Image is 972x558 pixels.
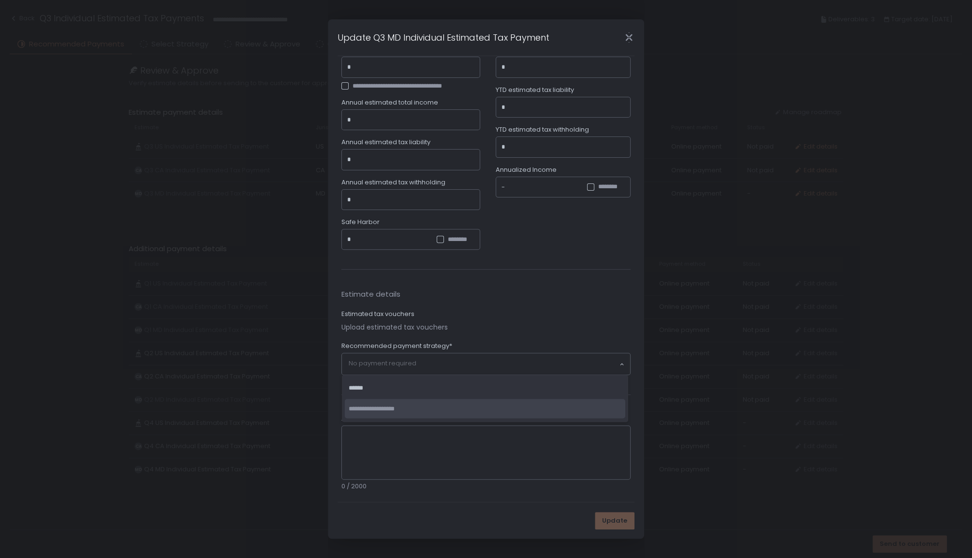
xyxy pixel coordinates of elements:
span: Estimate details [341,289,631,300]
span: Annualized Income [496,166,557,174]
span: Annual estimated tax withholding [341,178,445,187]
input: Search for option [349,359,619,369]
button: Upload estimated tax vouchers [341,322,448,332]
span: YTD estimated tax withholding [496,125,589,134]
div: 0 / 2000 [341,482,631,491]
span: Additional notes [341,414,393,423]
h1: Update Q3 MD Individual Estimated Tax Payment [338,31,549,44]
div: Close [613,32,644,43]
div: Search for option [342,353,630,375]
span: Annual estimated total income [341,98,438,107]
span: Annual estimated tax liability [341,138,430,147]
div: - [501,182,505,192]
label: Estimated tax vouchers [341,310,414,318]
span: Recommended payment strategy* [341,342,452,350]
span: Safe Harbor [341,218,380,226]
span: YTD estimated tax liability [496,86,574,94]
